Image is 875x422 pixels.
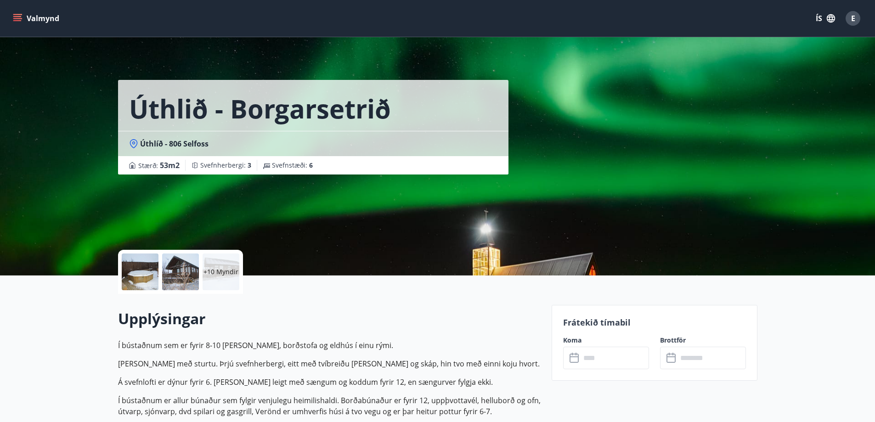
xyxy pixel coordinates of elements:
span: 6 [309,161,313,169]
p: Á svefnlofti er dýnur fyrir 6. [PERSON_NAME] leigt með sængum og koddum fyrir 12, en sængurver fy... [118,377,541,388]
span: Svefnstæði : [272,161,313,170]
label: Brottför [660,336,746,345]
p: [PERSON_NAME] með sturtu. Þrjú svefnherbergi, eitt með tvíbreiðu [PERSON_NAME] og skáp, hin tvo m... [118,358,541,369]
button: ÍS [811,10,840,27]
button: E [842,7,864,29]
p: Í bústaðnum sem er fyrir 8-10 [PERSON_NAME], borðstofa og eldhús í einu rými. [118,340,541,351]
span: 3 [248,161,251,169]
label: Koma [563,336,649,345]
span: Svefnherbergi : [200,161,251,170]
p: Í bústaðnum er allur búnaður sem fylgir venjulegu heimilishaldi. Borðabúnaður er fyrir 12, uppþvo... [118,395,541,417]
p: +10 Myndir [203,267,238,276]
span: 53 m2 [160,160,180,170]
h2: Upplýsingar [118,309,541,329]
p: Frátekið tímabil [563,316,746,328]
button: menu [11,10,63,27]
h1: Úthlið - Borgarsetrið [129,91,391,126]
span: E [851,13,855,23]
span: Stærð : [138,160,180,171]
span: Úthlíð - 806 Selfoss [140,139,209,149]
